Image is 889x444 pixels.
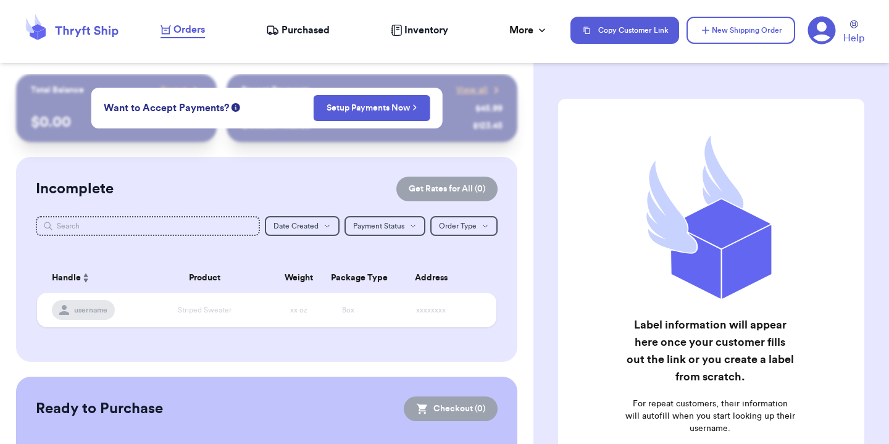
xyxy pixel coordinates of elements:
[404,23,448,38] span: Inventory
[136,263,274,293] th: Product
[456,84,488,96] span: View all
[570,17,679,44] button: Copy Customer Link
[373,263,496,293] th: Address
[342,306,354,314] span: Box
[843,20,864,46] a: Help
[178,306,232,314] span: Striped Sweater
[265,216,340,236] button: Date Created
[314,95,430,121] button: Setup Payments Now
[509,23,548,38] div: More
[344,216,425,236] button: Payment Status
[391,23,448,38] a: Inventory
[31,112,202,132] p: $ 0.00
[430,216,498,236] button: Order Type
[473,120,503,132] div: $ 123.45
[290,306,307,314] span: xx oz
[404,396,498,421] button: Checkout (0)
[625,316,795,385] h2: Label information will appear here once your customer fills out the link or you create a label fr...
[241,84,310,96] p: Recent Payments
[74,305,107,315] span: username
[52,272,81,285] span: Handle
[104,101,229,115] span: Want to Accept Payments?
[456,84,503,96] a: View all
[396,177,498,201] button: Get Rates for All (0)
[36,179,114,199] h2: Incomplete
[31,84,84,96] p: Total Balance
[161,84,202,96] a: Payout
[327,102,417,114] a: Setup Payments Now
[439,222,477,230] span: Order Type
[161,84,187,96] span: Payout
[282,23,330,38] span: Purchased
[81,270,91,285] button: Sort ascending
[687,17,795,44] button: New Shipping Order
[36,216,260,236] input: Search
[323,263,373,293] th: Package Type
[161,22,205,38] a: Orders
[475,103,503,115] div: $ 45.99
[625,398,795,435] p: For repeat customers, their information will autofill when you start looking up their username.
[36,399,163,419] h2: Ready to Purchase
[273,222,319,230] span: Date Created
[173,22,205,37] span: Orders
[274,263,323,293] th: Weight
[353,222,404,230] span: Payment Status
[843,31,864,46] span: Help
[266,23,330,38] a: Purchased
[416,306,446,314] span: xxxxxxxx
